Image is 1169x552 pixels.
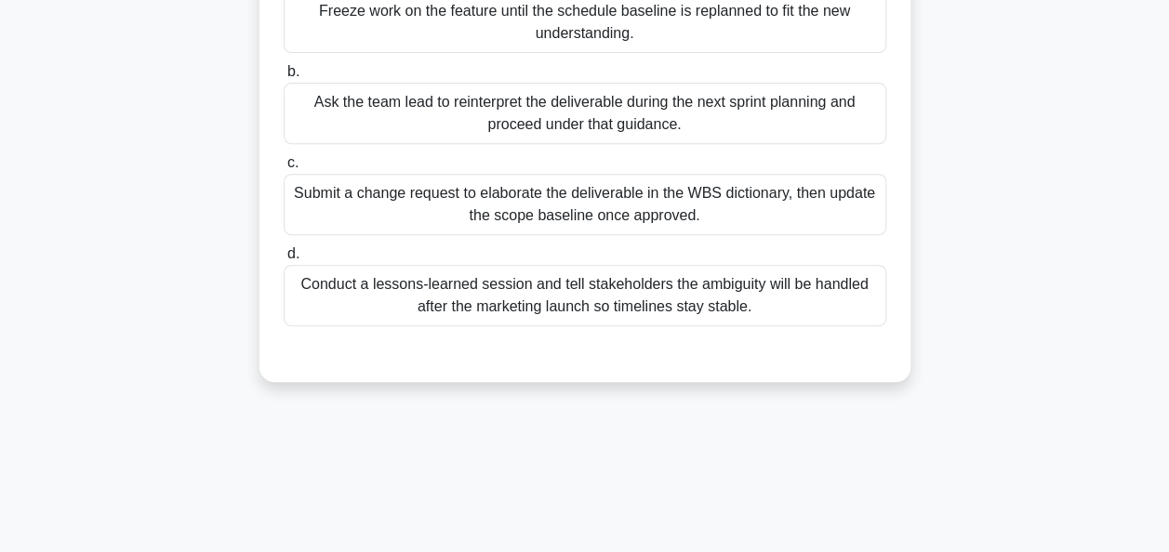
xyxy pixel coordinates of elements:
[287,63,299,79] span: b.
[284,174,886,235] div: Submit a change request to elaborate the deliverable in the WBS dictionary, then update the scope...
[284,83,886,144] div: Ask the team lead to reinterpret the deliverable during the next sprint planning and proceed unde...
[287,154,299,170] span: c.
[287,245,299,261] span: d.
[284,265,886,326] div: Conduct a lessons-learned session and tell stakeholders the ambiguity will be handled after the m...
